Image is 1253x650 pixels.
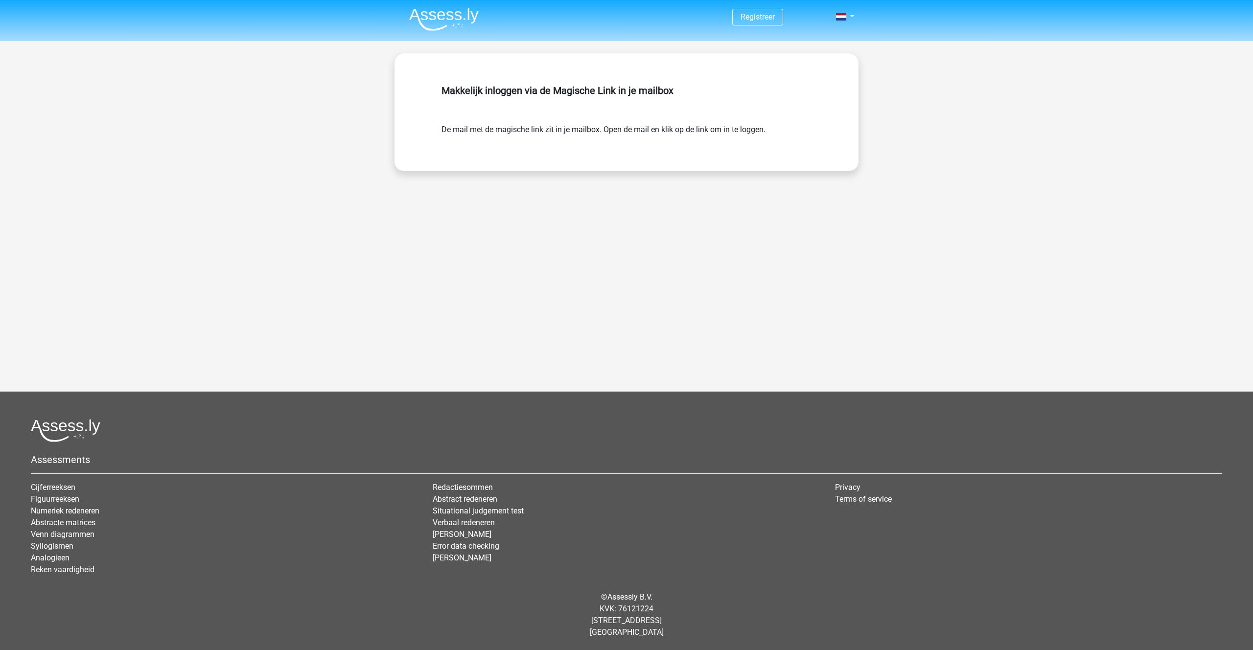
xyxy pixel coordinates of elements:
[607,592,652,602] a: Assessly B.V.
[433,483,493,492] a: Redactiesommen
[409,8,479,31] img: Assessly
[433,530,491,539] a: [PERSON_NAME]
[31,541,73,551] a: Syllogismen
[31,553,70,562] a: Analogieen
[433,494,497,504] a: Abstract redeneren
[433,518,495,527] a: Verbaal redeneren
[835,494,892,504] a: Terms of service
[433,541,499,551] a: Error data checking
[31,483,75,492] a: Cijferreeksen
[433,553,491,562] a: [PERSON_NAME]
[31,565,94,574] a: Reken vaardigheid
[441,85,812,96] h5: Makkelijk inloggen via de Magische Link in je mailbox
[441,124,812,136] form: De mail met de magische link zit in je mailbox. Open de mail en klik op de link om in te loggen.
[741,12,775,22] a: Registreer
[31,506,99,515] a: Numeriek redeneren
[31,419,100,442] img: Assessly logo
[433,506,524,515] a: Situational judgement test
[31,454,1222,465] h5: Assessments
[31,494,79,504] a: Figuurreeksen
[31,530,94,539] a: Venn diagrammen
[31,518,95,527] a: Abstracte matrices
[23,583,1230,646] div: © KVK: 76121224 [STREET_ADDRESS] [GEOGRAPHIC_DATA]
[835,483,860,492] a: Privacy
